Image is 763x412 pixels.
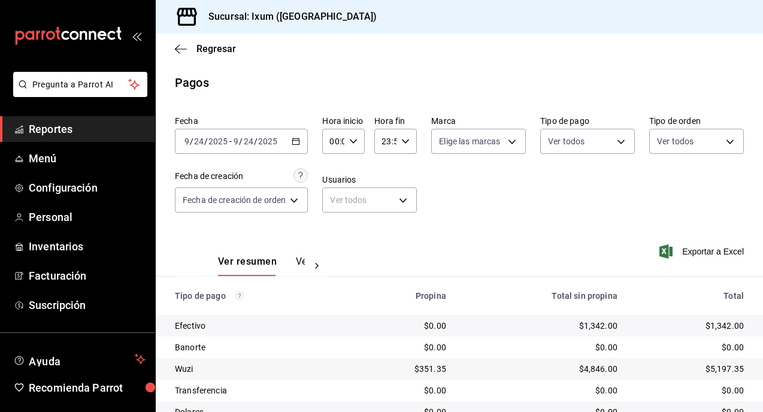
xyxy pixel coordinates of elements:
[29,121,146,137] span: Reportes
[637,363,744,375] div: $5,197.35
[29,238,146,255] span: Inventarios
[175,117,308,125] label: Fecha
[218,256,277,276] button: Ver resumen
[362,320,446,332] div: $0.00
[175,363,343,375] div: Wuzi
[204,137,208,146] span: /
[548,135,585,147] span: Ver todos
[657,135,694,147] span: Ver todos
[465,320,617,332] div: $1,342.00
[540,117,635,125] label: Tipo de pago
[465,363,617,375] div: $4,846.00
[637,291,744,301] div: Total
[243,137,254,146] input: --
[362,363,446,375] div: $351.35
[235,292,244,300] svg: Los pagos realizados con Pay y otras terminales son montos brutos.
[362,341,446,353] div: $0.00
[175,170,243,183] div: Fecha de creación
[322,117,365,125] label: Hora inicio
[175,341,343,353] div: Banorte
[465,384,617,396] div: $0.00
[29,352,130,366] span: Ayuda
[233,137,239,146] input: --
[218,256,305,276] div: navigation tabs
[439,135,500,147] span: Elige las marcas
[637,384,744,396] div: $0.00
[199,10,377,24] h3: Sucursal: Ixum ([GEOGRAPHIC_DATA])
[229,137,232,146] span: -
[175,384,343,396] div: Transferencia
[322,187,417,213] div: Ver todos
[431,117,526,125] label: Marca
[183,194,286,206] span: Fecha de creación de orden
[29,209,146,225] span: Personal
[175,74,209,92] div: Pagos
[184,137,190,146] input: --
[465,291,617,301] div: Total sin propina
[13,72,147,97] button: Pregunta a Parrot AI
[362,291,446,301] div: Propina
[175,320,343,332] div: Efectivo
[29,268,146,284] span: Facturación
[29,150,146,166] span: Menú
[296,256,341,276] button: Ver pagos
[637,320,744,332] div: $1,342.00
[132,31,141,41] button: open_drawer_menu
[374,117,417,125] label: Hora fin
[254,137,258,146] span: /
[193,137,204,146] input: --
[662,244,744,259] button: Exportar a Excel
[175,43,236,54] button: Regresar
[322,175,417,184] label: Usuarios
[29,380,146,396] span: Recomienda Parrot
[190,137,193,146] span: /
[239,137,243,146] span: /
[29,180,146,196] span: Configuración
[258,137,278,146] input: ----
[32,78,129,91] span: Pregunta a Parrot AI
[465,341,617,353] div: $0.00
[175,291,343,301] div: Tipo de pago
[29,297,146,313] span: Suscripción
[362,384,446,396] div: $0.00
[637,341,744,353] div: $0.00
[208,137,228,146] input: ----
[649,117,744,125] label: Tipo de orden
[8,87,147,99] a: Pregunta a Parrot AI
[196,43,236,54] span: Regresar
